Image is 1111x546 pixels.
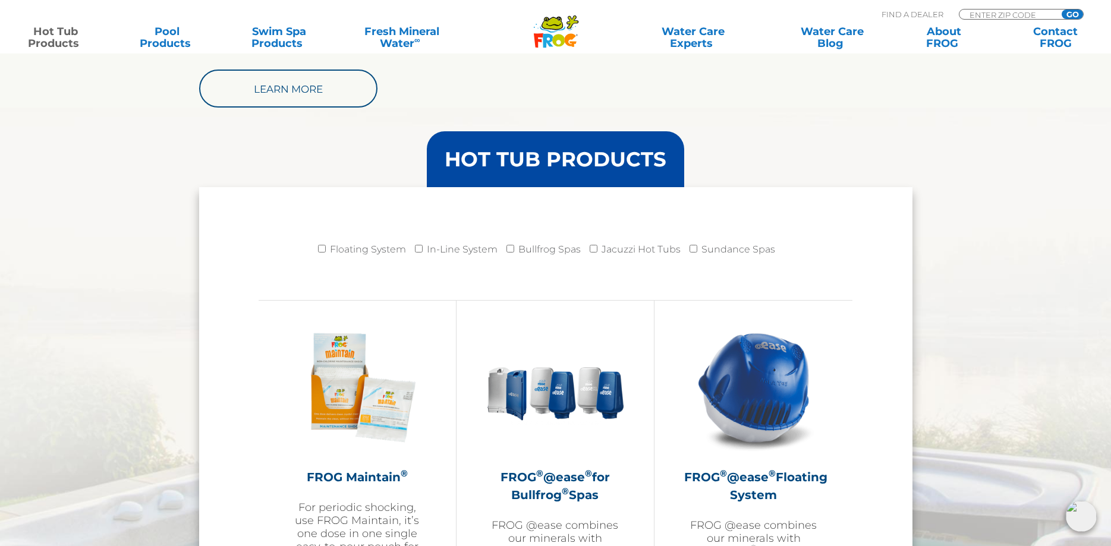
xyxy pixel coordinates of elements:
sup: ® [769,468,776,479]
a: ContactFROG [1012,26,1099,49]
input: GO [1062,10,1083,19]
h2: FROG @ease Floating System [684,468,823,504]
sup: ® [401,468,408,479]
p: Find A Dealer [882,9,943,20]
img: bullfrog-product-hero-300x300.png [486,318,624,456]
label: Sundance Spas [701,238,775,261]
input: Zip Code Form [968,10,1049,20]
sup: ® [585,468,592,479]
a: Fresh MineralWater∞ [347,26,456,49]
label: Jacuzzi Hot Tubs [602,238,681,261]
sup: ∞ [414,35,420,45]
label: Bullfrog Spas [518,238,581,261]
h2: FROG @ease for Bullfrog Spas [486,468,624,504]
sup: ® [720,468,727,479]
img: Frog_Maintain_Hero-2-v2-300x300.png [288,318,426,456]
img: hot-tub-product-atease-system-300x300.png [685,318,823,456]
label: In-Line System [427,238,498,261]
a: AboutFROG [901,26,987,49]
a: Swim SpaProducts [235,26,322,49]
img: openIcon [1066,501,1097,532]
a: Water CareExperts [622,26,764,49]
label: Floating System [330,238,406,261]
a: Water CareBlog [788,26,875,49]
h2: FROG Maintain [288,468,426,486]
a: Learn More [199,70,377,108]
sup: ® [536,468,543,479]
a: PoolProducts [124,26,210,49]
a: Hot TubProducts [12,26,99,49]
h3: HOT TUB PRODUCTS [445,149,666,169]
sup: ® [562,485,569,497]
